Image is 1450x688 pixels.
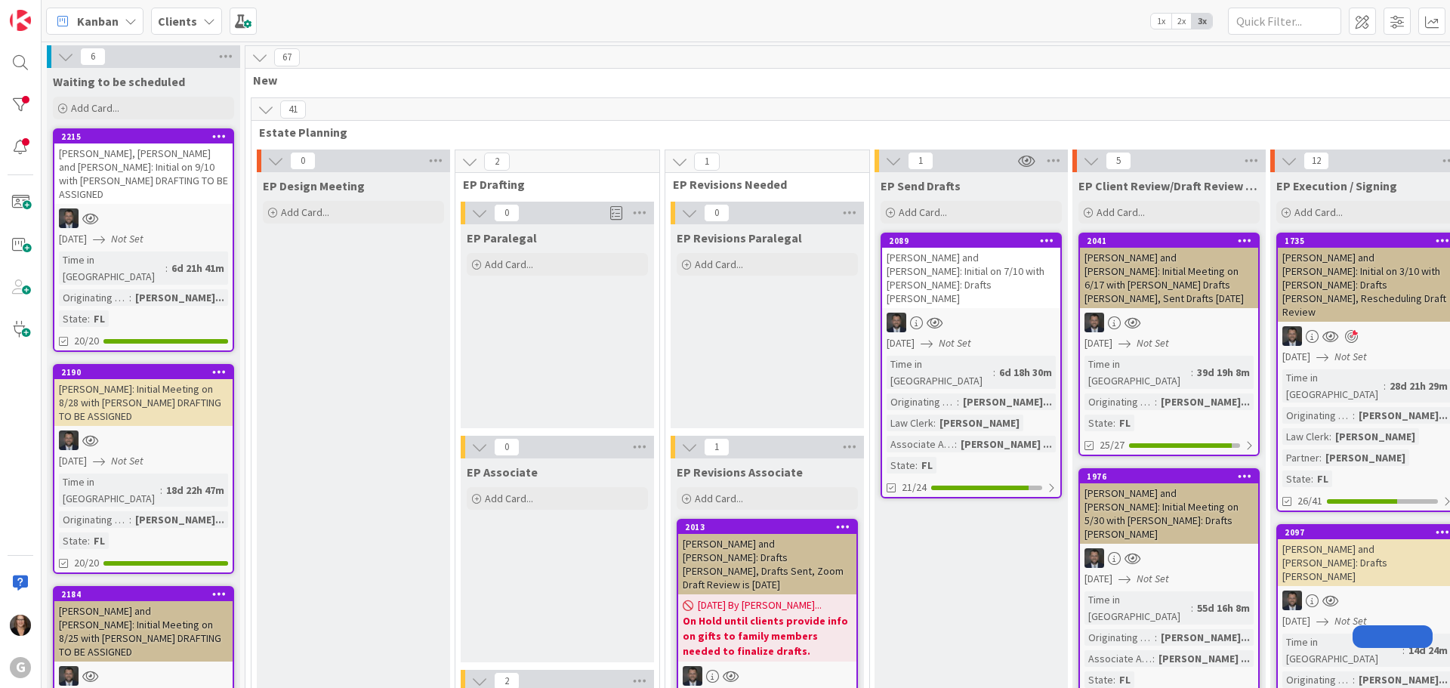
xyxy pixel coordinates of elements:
[59,251,165,285] div: Time in [GEOGRAPHIC_DATA]
[955,436,957,452] span: :
[882,313,1060,332] div: JW
[61,367,233,378] div: 2190
[1276,178,1397,193] span: EP Execution / Signing
[54,130,233,204] div: 2215[PERSON_NAME], [PERSON_NAME] and [PERSON_NAME]: Initial on 9/10 with [PERSON_NAME] DRAFTING T...
[933,415,936,431] span: :
[1078,178,1260,193] span: EP Client Review/Draft Review Meeting
[88,310,90,327] span: :
[77,12,119,30] span: Kanban
[74,555,99,571] span: 20/20
[10,657,31,678] div: G
[53,74,185,89] span: Waiting to be scheduled
[1115,671,1134,688] div: FL
[1113,671,1115,688] span: :
[494,204,520,222] span: 0
[1282,349,1310,365] span: [DATE]
[1106,152,1131,170] span: 5
[683,613,852,659] b: On Hold until clients provide info on gifts to family members needed to finalize drafts.
[1193,600,1254,616] div: 55d 16h 8m
[1331,428,1419,445] div: [PERSON_NAME]
[1282,671,1353,688] div: Originating Attorney
[274,48,300,66] span: 67
[54,430,233,450] div: JW
[1282,613,1310,629] span: [DATE]
[1282,449,1319,466] div: Partner
[485,258,533,271] span: Add Card...
[160,482,162,498] span: :
[463,177,640,192] span: EP Drafting
[1084,571,1112,587] span: [DATE]
[1155,393,1157,410] span: :
[1137,572,1169,585] i: Not Set
[80,48,106,66] span: 6
[678,520,856,534] div: 2013
[494,438,520,456] span: 0
[881,233,1062,498] a: 2089[PERSON_NAME] and [PERSON_NAME]: Initial on 7/10 with [PERSON_NAME]: Drafts [PERSON_NAME]JW[D...
[90,532,109,549] div: FL
[993,364,995,381] span: :
[1078,233,1260,456] a: 2041[PERSON_NAME] and [PERSON_NAME]: Initial Meeting on 6/17 with [PERSON_NAME] Drafts [PERSON_NA...
[467,230,537,245] span: EP Paralegal
[936,415,1023,431] div: [PERSON_NAME]
[59,474,160,507] div: Time in [GEOGRAPHIC_DATA]
[485,492,533,505] span: Add Card...
[10,615,31,636] img: MW
[1087,471,1258,482] div: 1976
[1384,378,1386,394] span: :
[1080,234,1258,308] div: 2041[PERSON_NAME] and [PERSON_NAME]: Initial Meeting on 6/17 with [PERSON_NAME] Drafts [PERSON_NA...
[1319,449,1322,466] span: :
[1084,393,1155,410] div: Originating Attorney
[882,234,1060,308] div: 2089[PERSON_NAME] and [PERSON_NAME]: Initial on 7/10 with [PERSON_NAME]: Drafts [PERSON_NAME]
[915,457,918,474] span: :
[1155,650,1254,667] div: [PERSON_NAME] ...
[129,511,131,528] span: :
[695,258,743,271] span: Add Card...
[59,231,87,247] span: [DATE]
[1115,415,1134,431] div: FL
[939,336,971,350] i: Not Set
[59,208,79,228] img: JW
[1303,152,1329,170] span: 12
[1282,428,1329,445] div: Law Clerk
[484,153,510,171] span: 2
[704,204,730,222] span: 0
[1084,335,1112,351] span: [DATE]
[131,289,228,306] div: [PERSON_NAME]...
[71,101,119,115] span: Add Card...
[1334,350,1367,363] i: Not Set
[1311,470,1313,487] span: :
[887,415,933,431] div: Law Clerk
[1297,493,1322,509] span: 26/41
[111,454,143,467] i: Not Set
[1100,437,1125,453] span: 25/27
[1080,483,1258,544] div: [PERSON_NAME] and [PERSON_NAME]: Initial Meeting on 5/30 with [PERSON_NAME]: Drafts [PERSON_NAME]
[53,128,234,352] a: 2215[PERSON_NAME], [PERSON_NAME] and [PERSON_NAME]: Initial on 9/10 with [PERSON_NAME] DRAFTING T...
[1080,470,1258,544] div: 1976[PERSON_NAME] and [PERSON_NAME]: Initial Meeting on 5/30 with [PERSON_NAME]: Drafts [PERSON_N...
[1282,470,1311,487] div: State
[887,457,915,474] div: State
[168,260,228,276] div: 6d 21h 41m
[1113,415,1115,431] span: :
[685,522,856,532] div: 2013
[165,260,168,276] span: :
[889,236,1060,246] div: 2089
[467,464,538,480] span: EP Associate
[54,366,233,426] div: 2190[PERSON_NAME]: Initial Meeting on 8/28 with [PERSON_NAME] DRAFTING TO BE ASSIGNED
[1228,8,1341,35] input: Quick Filter...
[899,205,947,219] span: Add Card...
[1152,650,1155,667] span: :
[59,532,88,549] div: State
[1151,14,1171,29] span: 1x
[673,177,850,192] span: EP Revisions Needed
[1080,548,1258,568] div: JW
[54,588,233,662] div: 2184[PERSON_NAME] and [PERSON_NAME]: Initial Meeting on 8/25 with [PERSON_NAME] DRAFTING TO BE AS...
[111,232,143,245] i: Not Set
[59,310,88,327] div: State
[694,153,720,171] span: 1
[1137,336,1169,350] i: Not Set
[1282,369,1384,403] div: Time in [GEOGRAPHIC_DATA]
[918,457,936,474] div: FL
[59,289,129,306] div: Originating Attorney
[1080,248,1258,308] div: [PERSON_NAME] and [PERSON_NAME]: Initial Meeting on 6/17 with [PERSON_NAME] Drafts [PERSON_NAME],...
[678,534,856,594] div: [PERSON_NAME] and [PERSON_NAME]: Drafts [PERSON_NAME], Drafts Sent, Zoom Draft Review is [DATE]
